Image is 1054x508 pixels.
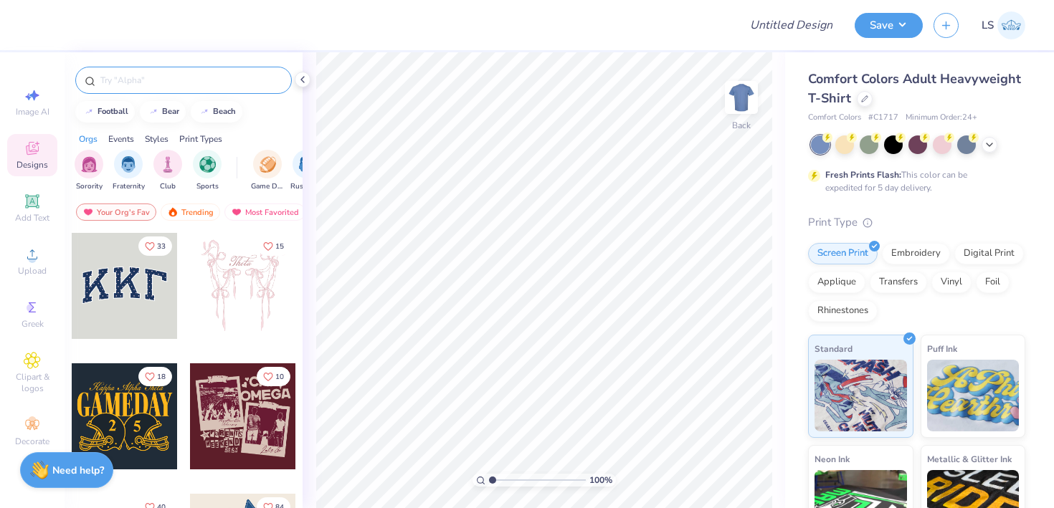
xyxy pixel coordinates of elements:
img: Game Day Image [260,156,276,173]
span: Metallic & Glitter Ink [927,451,1012,466]
span: Rush & Bid [290,181,323,192]
span: Sorority [76,181,103,192]
div: filter for Game Day [251,150,284,192]
span: Comfort Colors Adult Heavyweight T-Shirt [808,70,1021,107]
span: Add Text [15,212,49,224]
span: Minimum Order: 24 + [906,112,977,124]
span: Greek [22,318,44,330]
img: Fraternity Image [120,156,136,173]
img: most_fav.gif [231,207,242,217]
button: filter button [113,150,145,192]
span: Standard [815,341,853,356]
button: Like [257,367,290,386]
img: most_fav.gif [82,207,94,217]
span: Decorate [15,436,49,447]
div: Back [732,119,751,132]
span: 18 [157,373,166,380]
span: Designs [16,159,48,171]
div: Vinyl [931,272,972,293]
button: bear [140,101,186,123]
button: filter button [251,150,284,192]
div: bear [162,107,179,115]
span: Fraternity [113,181,145,192]
div: Events [108,133,134,145]
div: Trending [161,203,220,221]
div: Print Type [808,214,1025,231]
div: filter for Sorority [75,150,103,192]
div: Your Org's Fav [76,203,156,221]
input: Untitled Design [739,11,844,39]
span: Club [160,181,176,192]
span: 33 [157,243,166,250]
div: football [98,107,128,115]
div: Most Favorited [224,203,305,221]
img: Sports Image [199,156,216,173]
button: beach [191,101,242,123]
img: Puff Ink [927,360,1020,431]
span: Puff Ink [927,341,957,356]
button: filter button [290,150,323,192]
div: Screen Print [808,243,878,264]
div: Digital Print [954,243,1024,264]
div: filter for Sports [193,150,222,192]
div: Styles [145,133,168,145]
span: Neon Ink [815,451,850,466]
img: Back [727,83,756,112]
img: trend_line.gif [148,107,159,116]
button: filter button [153,150,182,192]
div: filter for Club [153,150,182,192]
img: Lakshmi Suresh Ambati [997,11,1025,39]
button: football [75,101,135,123]
span: # C1717 [868,112,898,124]
div: This color can be expedited for 5 day delivery. [825,168,1002,194]
img: Sorority Image [81,156,98,173]
img: Standard [815,360,907,431]
div: Transfers [870,272,927,293]
span: Clipart & logos [7,371,57,394]
a: LS [982,11,1025,39]
button: Like [138,236,172,256]
button: filter button [75,150,103,192]
div: Foil [976,272,1010,293]
img: trend_line.gif [199,107,210,116]
span: 100 % [589,474,612,487]
span: Upload [18,265,47,277]
div: filter for Fraternity [113,150,145,192]
img: trending.gif [167,207,179,217]
button: Save [855,13,923,38]
span: 10 [275,373,284,380]
span: Sports [196,181,219,192]
span: LS [982,17,994,34]
strong: Fresh Prints Flash: [825,169,901,181]
button: filter button [193,150,222,192]
div: Orgs [79,133,98,145]
img: trend_line.gif [83,107,95,116]
div: beach [213,107,236,115]
span: Comfort Colors [808,112,861,124]
span: 15 [275,243,284,250]
input: Try "Alpha" [99,73,283,87]
button: Like [138,367,172,386]
div: Rhinestones [808,300,878,322]
button: Like [257,236,290,256]
strong: Need help? [52,464,104,477]
span: Image AI [16,106,49,118]
div: Embroidery [882,243,950,264]
img: Rush & Bid Image [299,156,315,173]
span: Game Day [251,181,284,192]
div: Applique [808,272,865,293]
div: filter for Rush & Bid [290,150,323,192]
img: Club Image [160,156,176,173]
div: Print Types [179,133,222,145]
